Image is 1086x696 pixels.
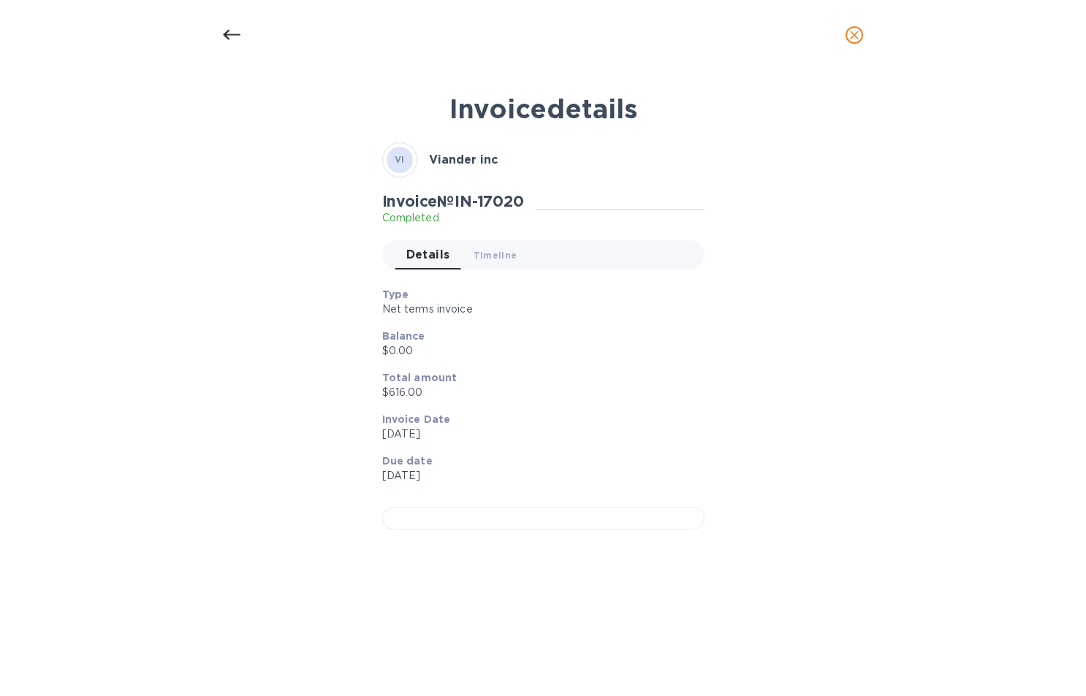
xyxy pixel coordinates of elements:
b: Invoice Date [382,413,451,425]
p: [DATE] [382,427,693,442]
p: Completed [382,210,524,226]
p: Net terms invoice [382,302,693,317]
b: Balance [382,330,425,342]
p: [DATE] [382,468,693,483]
b: Total amount [382,372,457,383]
b: Invoice details [449,93,637,125]
b: Viander inc [429,153,498,167]
span: Details [406,245,450,265]
h2: Invoice № IN-17020 [382,192,524,210]
b: Type [382,288,409,300]
b: Due date [382,455,433,467]
p: $0.00 [382,343,693,359]
p: $616.00 [382,385,693,400]
span: Timeline [474,248,517,263]
b: VI [395,154,405,165]
button: close [837,18,872,53]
